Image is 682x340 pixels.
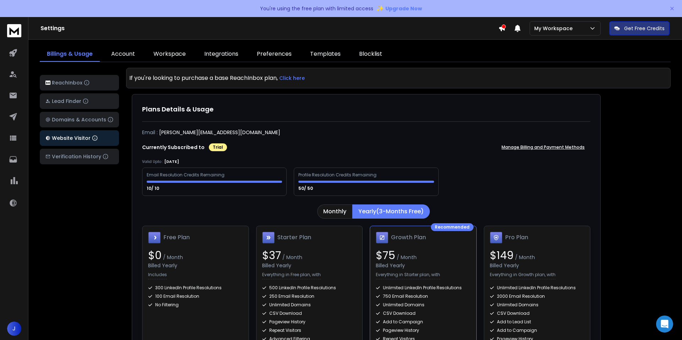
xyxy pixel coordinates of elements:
[376,319,471,325] div: Add to Campaign
[147,172,226,178] div: Email Resolution Credits Remaining
[40,75,119,91] button: ReachInbox
[7,24,21,37] img: logo
[159,129,280,136] p: [PERSON_NAME][EMAIL_ADDRESS][DOMAIN_NAME]
[40,149,119,164] button: Verification History
[162,254,183,261] span: / Month
[142,144,205,151] p: Currently Subscribed to
[262,272,321,279] p: Everything in Free plan, with
[376,328,471,333] div: Pageview History
[376,311,471,316] div: CSV Download
[376,285,471,291] div: Unlimited LinkedIn Profile Resolutions
[262,319,357,325] div: Pageview History
[40,112,119,127] button: Domains & Accounts
[148,302,243,308] div: No Filtering
[262,294,357,299] div: 250 Email Resolution
[129,71,667,85] div: If you're looking to purchase a base ReachInbox plan,
[505,233,528,242] h1: Pro Plan
[534,25,575,32] p: My Workspace
[209,143,227,151] div: Trial
[385,5,422,12] span: Upgrade Now
[262,311,357,316] div: CSV Download
[376,248,395,263] span: $ 75
[104,47,142,62] a: Account
[490,328,585,333] div: Add to Campaign
[490,319,585,325] div: Add to Lead List
[490,285,585,291] div: Unlimited LinkedIn Profile Resolutions
[262,328,357,333] div: Repeat Visitors
[490,302,585,308] div: Unlimited Domains
[142,104,590,114] h1: Plans Details & Usage
[281,254,302,261] span: / Month
[376,302,471,308] div: Unlimited Domains
[7,322,21,336] button: J
[142,159,163,164] p: Valid Upto :
[395,254,417,261] span: / Month
[197,47,245,62] a: Integrations
[279,71,305,85] button: Click here
[514,254,535,261] span: / Month
[376,272,440,279] p: Everything in Starter plan, with
[376,1,422,16] button: ✨Upgrade Now
[148,285,243,291] div: 300 LinkedIn Profile Resolutions
[147,186,160,191] p: 10/ 10
[146,47,193,62] a: Workspace
[148,248,162,263] span: $ 0
[496,140,590,154] button: Manage Billing and Payment Methods
[490,262,585,269] div: Billed Yearly
[431,223,473,231] div: Recommended
[262,232,275,244] img: Starter Plan icon
[260,5,373,12] p: You're using the free plan with limited access
[490,294,585,299] div: 2000 Email Resolution
[376,232,388,244] img: Growth Plan icon
[490,232,502,244] img: Pro Plan icon
[277,233,311,242] h1: Starter Plan
[40,93,119,109] button: Lead Finder
[352,47,389,62] a: Blocklist
[163,233,190,242] h1: Free Plan
[391,233,426,242] h1: Growth Plan
[262,248,281,263] span: $ 37
[45,81,50,85] img: logo
[164,159,179,165] p: [DATE]
[352,204,430,219] button: Yearly(3-Months Free)
[376,294,471,299] div: 750 Email Resolution
[262,262,357,269] div: Billed Yearly
[148,262,243,269] div: Billed Yearly
[376,4,384,13] span: ✨
[303,47,348,62] a: Templates
[317,204,352,219] button: Monthly
[262,302,357,308] div: Unlimited Domains
[250,47,299,62] a: Preferences
[40,24,498,33] h1: Settings
[40,47,100,62] a: Billings & Usage
[298,186,314,191] p: 50/ 50
[148,294,243,299] div: 100 Email Resolution
[148,272,167,279] p: Includes
[298,172,378,178] div: Profile Resolution Credits Remaining
[490,272,556,279] p: Everything in Growth plan, with
[40,130,119,146] button: Website Visitor
[609,21,670,35] button: Get Free Credits
[656,316,673,333] div: Open Intercom Messenger
[142,129,158,136] p: Email :
[490,311,585,316] div: CSV Download
[490,248,514,263] span: $ 149
[262,285,357,291] div: 500 LinkedIn Profile Resolutions
[148,232,161,244] img: Free Plan icon
[376,262,471,269] div: Billed Yearly
[502,144,585,150] p: Manage Billing and Payment Methods
[624,25,665,32] p: Get Free Credits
